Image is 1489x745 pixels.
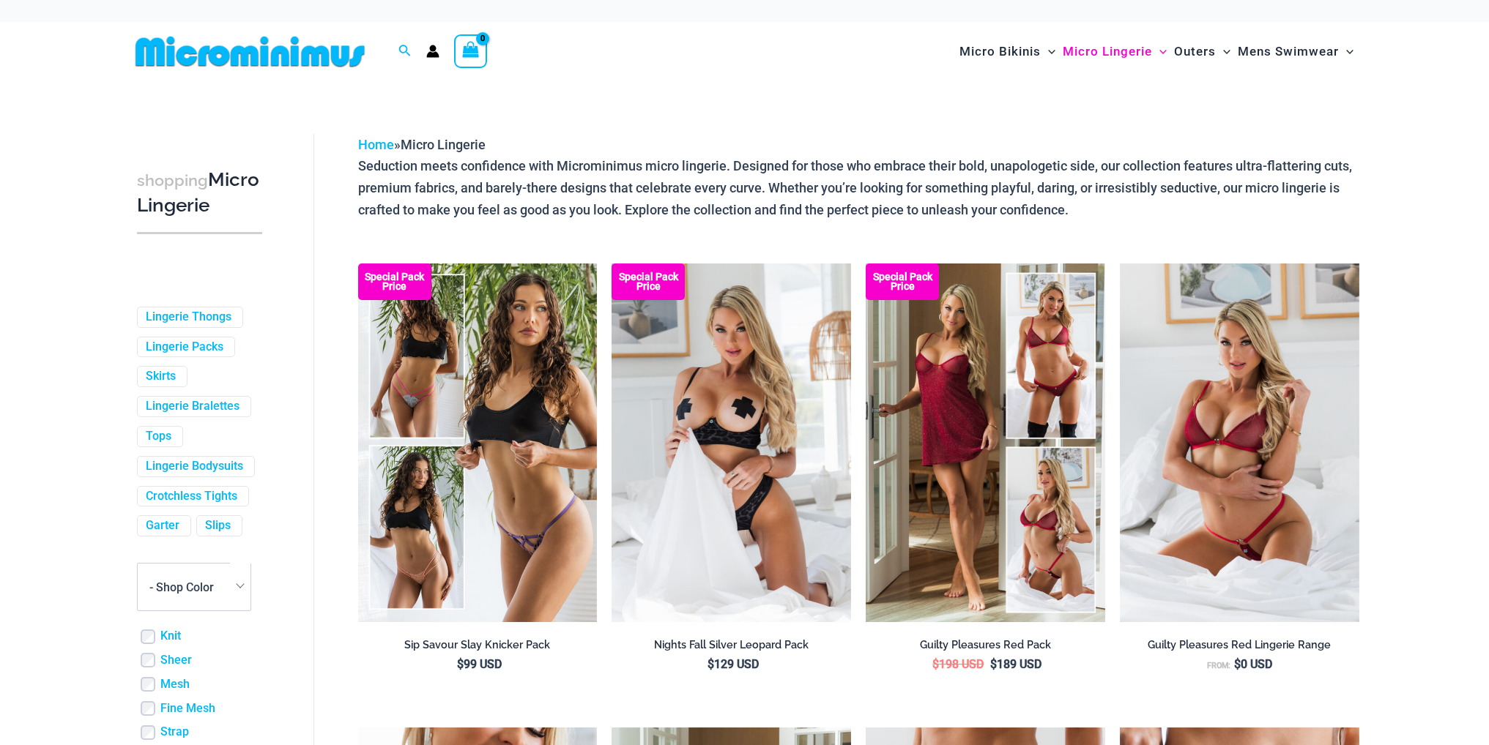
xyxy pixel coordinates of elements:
[146,429,171,444] a: Tops
[708,657,759,671] bdi: 129 USD
[1152,33,1167,70] span: Menu Toggle
[612,638,851,657] a: Nights Fall Silver Leopard Pack
[205,518,231,534] a: Slips
[866,638,1105,657] a: Guilty Pleasures Red Pack
[612,263,851,622] img: Nights Fall Silver Leopard 1036 Bra 6046 Thong 09v2
[1216,33,1230,70] span: Menu Toggle
[358,263,598,622] img: Collection Pack (9)
[1059,29,1170,74] a: Micro LingerieMenu ToggleMenu Toggle
[956,29,1059,74] a: Micro BikinisMenu ToggleMenu Toggle
[401,137,486,152] span: Micro Lingerie
[1170,29,1234,74] a: OutersMenu ToggleMenu Toggle
[160,677,190,692] a: Mesh
[612,638,851,652] h2: Nights Fall Silver Leopard Pack
[146,459,243,474] a: Lingerie Bodysuits
[1207,661,1230,670] span: From:
[990,657,997,671] span: $
[612,263,851,622] a: Nights Fall Silver Leopard 1036 Bra 6046 Thong 09v2 Nights Fall Silver Leopard 1036 Bra 6046 Thon...
[612,272,685,291] b: Special Pack Price
[954,27,1360,76] nav: Site Navigation
[146,310,231,325] a: Lingerie Thongs
[137,168,262,218] h3: Micro Lingerie
[454,34,488,68] a: View Shopping Cart, empty
[137,563,251,611] span: - Shop Color
[866,272,939,291] b: Special Pack Price
[358,137,486,152] span: »
[866,263,1105,622] a: Guilty Pleasures Red Collection Pack F Guilty Pleasures Red Collection Pack BGuilty Pleasures Red...
[426,45,439,58] a: Account icon link
[1238,33,1339,70] span: Mens Swimwear
[866,263,1105,622] img: Guilty Pleasures Red Collection Pack F
[146,369,176,384] a: Skirts
[160,701,215,716] a: Fine Mesh
[160,653,192,668] a: Sheer
[1063,33,1152,70] span: Micro Lingerie
[1120,263,1359,622] a: Guilty Pleasures Red 1045 Bra 689 Micro 05Guilty Pleasures Red 1045 Bra 689 Micro 06Guilty Pleasu...
[358,638,598,657] a: Sip Savour Slay Knicker Pack
[1041,33,1055,70] span: Menu Toggle
[457,657,464,671] span: $
[1174,33,1216,70] span: Outers
[932,657,939,671] span: $
[1234,29,1357,74] a: Mens SwimwearMenu ToggleMenu Toggle
[866,638,1105,652] h2: Guilty Pleasures Red Pack
[358,272,431,291] b: Special Pack Price
[358,638,598,652] h2: Sip Savour Slay Knicker Pack
[146,518,179,534] a: Garter
[457,657,502,671] bdi: 99 USD
[1234,657,1272,671] bdi: 0 USD
[932,657,984,671] bdi: 198 USD
[1120,638,1359,652] h2: Guilty Pleasures Red Lingerie Range
[130,35,371,68] img: MM SHOP LOGO FLAT
[138,564,250,610] span: - Shop Color
[1120,263,1359,622] img: Guilty Pleasures Red 1045 Bra 689 Micro 05
[160,725,189,740] a: Strap
[160,629,181,644] a: Knit
[358,263,598,622] a: Collection Pack (9) Collection Pack b (5)Collection Pack b (5)
[708,657,714,671] span: $
[358,137,394,152] a: Home
[146,399,239,414] a: Lingerie Bralettes
[358,155,1359,220] p: Seduction meets confidence with Microminimus micro lingerie. Designed for those who embrace their...
[1234,657,1241,671] span: $
[146,340,223,355] a: Lingerie Packs
[137,171,208,190] span: shopping
[146,489,237,504] a: Crotchless Tights
[959,33,1041,70] span: Micro Bikinis
[990,657,1041,671] bdi: 189 USD
[149,580,214,594] span: - Shop Color
[1339,33,1354,70] span: Menu Toggle
[1120,638,1359,657] a: Guilty Pleasures Red Lingerie Range
[398,42,412,61] a: Search icon link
